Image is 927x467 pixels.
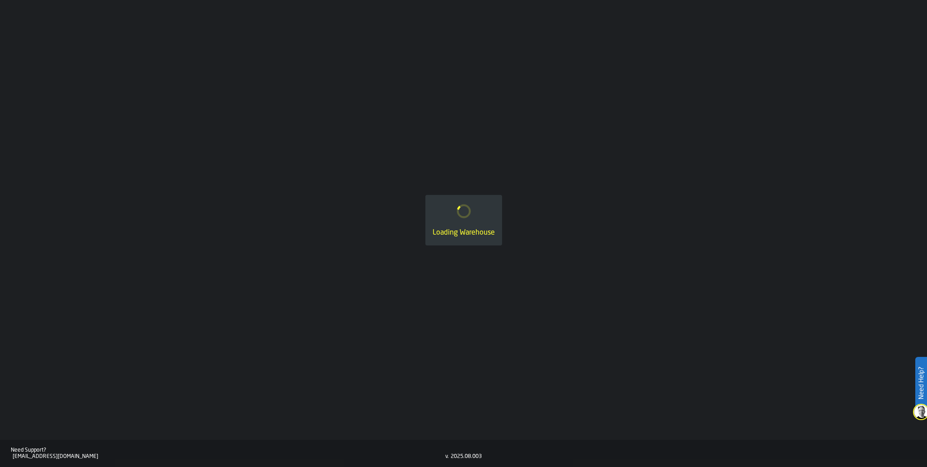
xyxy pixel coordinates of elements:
div: Need Support? [11,447,445,453]
div: Loading Warehouse [433,227,495,238]
div: 2025.08.003 [451,453,482,460]
a: Need Support?[EMAIL_ADDRESS][DOMAIN_NAME] [11,447,445,460]
div: [EMAIL_ADDRESS][DOMAIN_NAME] [13,453,445,460]
div: v. [445,453,449,460]
label: Need Help? [916,358,926,408]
